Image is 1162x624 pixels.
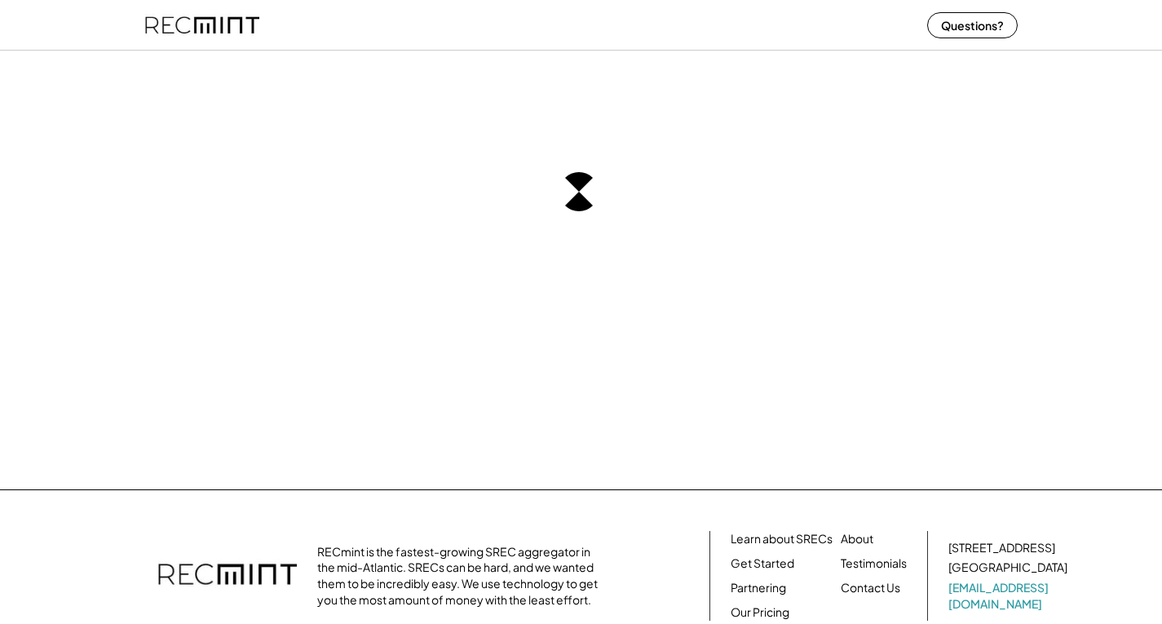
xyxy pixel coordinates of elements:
div: [STREET_ADDRESS] [948,540,1055,556]
button: Questions? [927,12,1018,38]
div: RECmint is the fastest-growing SREC aggregator in the mid-Atlantic. SRECs can be hard, and we wan... [317,544,607,608]
a: Contact Us [841,580,900,596]
img: recmint-logotype%403x.png [158,547,297,604]
div: [GEOGRAPHIC_DATA] [948,560,1067,576]
img: recmint-logotype%403x%20%281%29.jpeg [145,3,259,46]
a: Our Pricing [731,604,789,621]
a: Testimonials [841,555,907,572]
a: [EMAIL_ADDRESS][DOMAIN_NAME] [948,580,1071,612]
a: Partnering [731,580,786,596]
a: About [841,531,873,547]
a: Learn about SRECs [731,531,833,547]
a: Get Started [731,555,794,572]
